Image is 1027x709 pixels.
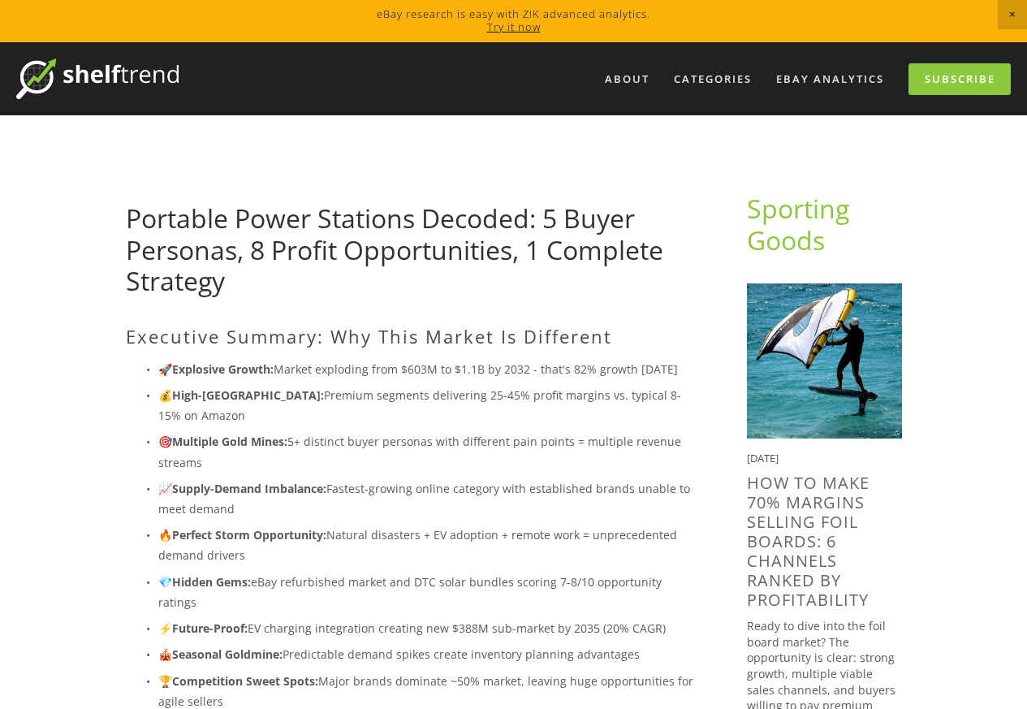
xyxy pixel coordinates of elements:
[172,646,283,662] strong: Seasonal Goldmine:
[663,66,762,93] div: Categories
[766,66,895,93] a: eBay Analytics
[172,434,287,449] strong: Multiple Gold Mines:
[747,472,869,611] a: How to Make 70% Margins Selling Foil Boards: 6 Channels Ranked by Profitability
[594,66,660,93] a: About
[158,525,695,565] p: 🔥 Natural disasters + EV adoption + remote work = unprecedented demand drivers
[158,644,695,664] p: 🎪 Predictable demand spikes create inventory planning advantages
[172,387,324,403] strong: High-[GEOGRAPHIC_DATA]:
[158,572,695,612] p: 💎 eBay refurbished market and DTC solar bundles scoring 7-8/10 opportunity ratings
[172,574,251,590] strong: Hidden Gems:
[126,326,695,347] h2: Executive Summary: Why This Market Is Different
[908,63,1011,95] a: Subscribe
[172,527,326,543] strong: Perfect Storm Opportunity:
[487,19,541,34] a: Try it now
[158,385,695,426] p: 💰 Premium segments delivering 25-45% profit margins vs. typical 8-15% on Amazon
[158,431,695,472] p: 🎯 5+ distinct buyer personas with different pain points = multiple revenue streams
[172,481,326,496] strong: Supply-Demand Imbalance:
[747,191,856,257] a: Sporting Goods
[172,620,248,636] strong: Future-Proof:
[158,478,695,519] p: 📈 Fastest-growing online category with established brands unable to meet demand
[16,58,179,99] img: ShelfTrend
[126,201,663,298] a: Portable Power Stations Decoded: 5 Buyer Personas, 8 Profit Opportunities, 1 Complete Strategy
[172,673,318,689] strong: Competition Sweet Spots:
[747,451,779,465] time: [DATE]
[158,359,695,379] p: 🚀 Market exploding from $603M to $1.1B by 2032 - that's 82% growth [DATE]
[158,618,695,638] p: ⚡ EV charging integration creating new $388M sub-market by 2035 (20% CAGR)
[172,361,274,377] strong: Explosive Growth:
[747,283,902,439] img: How to Make 70% Margins Selling Foil Boards: 6 Channels Ranked by Profitability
